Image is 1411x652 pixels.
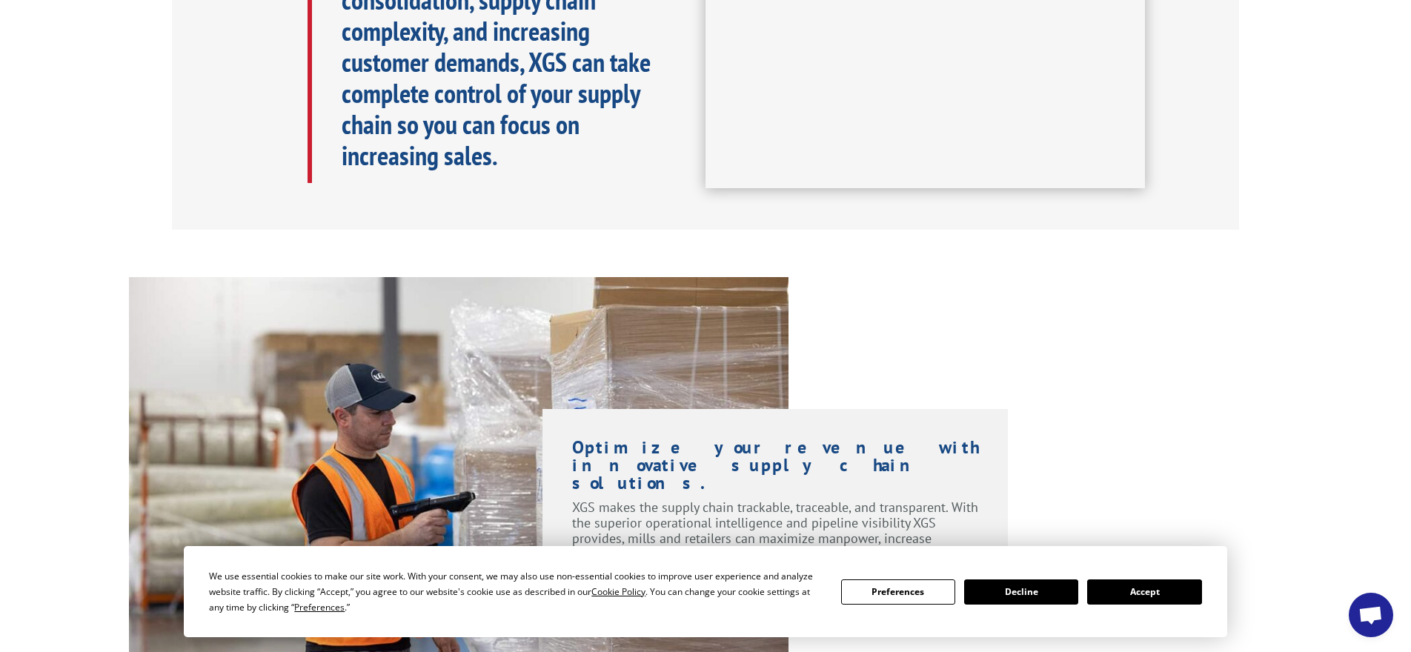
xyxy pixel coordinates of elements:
h1: Optimize your revenue with innovative supply chain solutions. [572,439,979,499]
div: Cookie Consent Prompt [184,546,1227,637]
button: Decline [964,579,1078,605]
div: Open chat [1349,593,1393,637]
span: Preferences [294,601,345,613]
button: Preferences [841,579,955,605]
p: XGS makes the supply chain trackable, traceable, and transparent. With the superior operational i... [572,499,979,575]
span: Cookie Policy [591,585,645,598]
div: We use essential cookies to make our site work. With your consent, we may also use non-essential ... [209,568,823,615]
button: Accept [1087,579,1201,605]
